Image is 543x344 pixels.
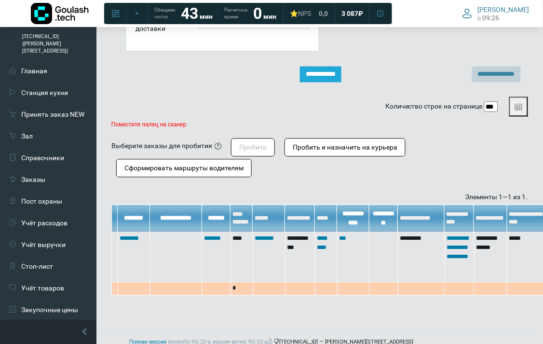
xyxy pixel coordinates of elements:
span: 0,0 [319,9,328,18]
button: Пробить и назначить на курьера [285,138,406,157]
span: мин [200,13,213,20]
span: Обещаем гостю [154,7,175,20]
a: Обещаем гостю 43 мин Расчетное время 0 мин [149,5,282,22]
strong: 43 [181,4,198,23]
a: ⭐NPS 0,0 [284,5,334,22]
label: Количество строк на странице [385,102,483,112]
div: ⭐ [290,9,311,18]
span: [PERSON_NAME] [478,5,529,14]
button: Пробить [231,138,275,157]
div: Элементы 1—1 из 1. [111,193,528,203]
button: [PERSON_NAME] c 09:26 [457,3,535,24]
strong: 0 [253,4,262,23]
p: Поместите палец на сканер [111,122,528,128]
span: мин [263,13,276,20]
button: Сформировать маршруты водителям [116,159,252,178]
span: c 09:26 [478,14,500,22]
img: Логотип компании Goulash.tech [31,3,89,24]
div: Выберите заказы для пробития [111,141,212,151]
span: ₽ [358,9,363,18]
a: 3 087 ₽ [336,5,369,22]
span: NPS [298,10,311,17]
span: 3 087 [341,9,358,18]
span: Расчетное время [224,7,247,20]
